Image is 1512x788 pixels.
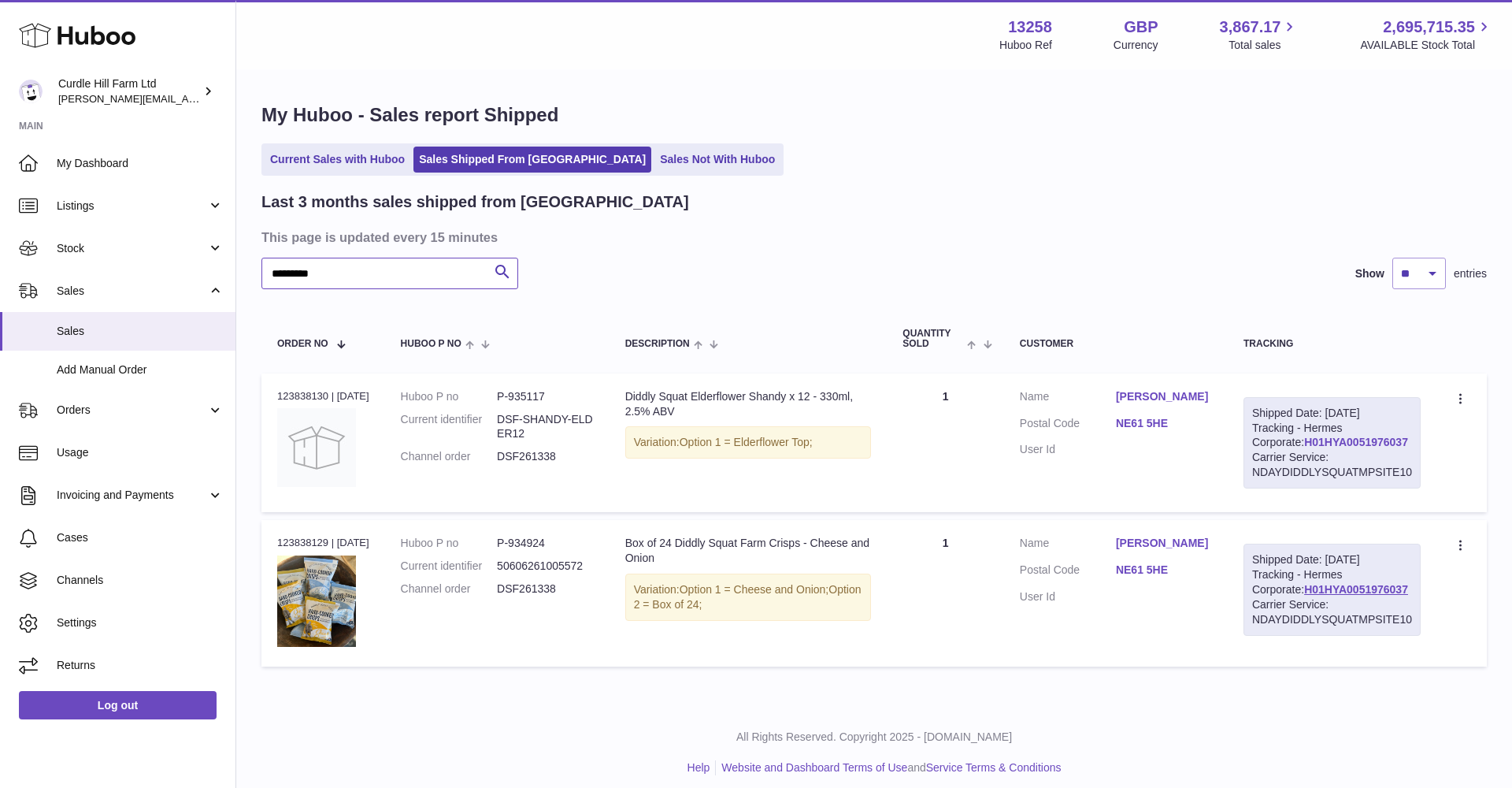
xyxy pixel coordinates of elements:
[1220,17,1299,53] a: 3,867.17 Total sales
[19,80,43,103] img: miranda@diddlysquatfarmshop.com
[687,761,710,774] a: Help
[1228,38,1299,53] span: Total sales
[1124,17,1158,38] strong: GBP
[401,559,498,574] dt: Current identifier
[413,147,651,173] a: Sales Shipped From [GEOGRAPHIC_DATA]
[57,324,224,339] span: Sales
[57,445,224,460] span: Usage
[57,284,207,299] span: Sales
[277,389,369,403] div: 123838130 | [DATE]
[58,92,316,105] span: [PERSON_NAME][EMAIL_ADDRESS][DOMAIN_NAME]
[1252,597,1412,627] div: Carrier Service: NDAYDIDDLYSQUATMPSITE10
[57,362,224,377] span: Add Manual Order
[57,530,224,545] span: Cases
[680,583,829,596] span: Option 1 = Cheese and Onion;
[1252,450,1412,480] div: Carrier Service: NDAYDIDDLYSQUATMPSITE10
[1116,416,1212,431] a: NE61 5HE
[1020,416,1116,435] dt: Postal Code
[1360,38,1493,53] span: AVAILABLE Stock Total
[401,339,461,349] span: Huboo P no
[1383,17,1475,38] span: 2,695,715.35
[1020,589,1116,604] dt: User Id
[625,389,872,419] div: Diddly Squat Elderflower Shandy x 12 - 330ml, 2.5% ABV
[1360,17,1493,53] a: 2,695,715.35 AVAILABLE Stock Total
[261,191,689,213] h2: Last 3 months sales shipped from [GEOGRAPHIC_DATA]
[57,658,224,673] span: Returns
[57,573,224,588] span: Channels
[1355,266,1384,281] label: Show
[926,761,1062,774] a: Service Terms & Conditions
[57,615,224,630] span: Settings
[265,147,410,173] a: Current Sales with Huboo
[625,574,872,621] div: Variation:
[58,76,200,106] div: Curdle Hill Farm Ltd
[1252,552,1412,567] div: Shipped Date: [DATE]
[497,536,594,551] dd: P-934924
[1116,389,1212,404] a: [PERSON_NAME]
[277,339,328,349] span: Order No
[497,412,594,442] dd: DSF-SHANDY-ELDER12
[401,389,498,404] dt: Huboo P no
[1020,442,1116,457] dt: User Id
[261,229,1483,246] h3: This page is updated every 15 minutes
[1304,436,1408,448] a: H01HYA0051976037
[57,156,224,171] span: My Dashboard
[625,536,872,566] div: Box of 24 Diddly Squat Farm Crisps - Cheese and Onion
[277,536,369,550] div: 123838129 | [DATE]
[57,403,207,418] span: Orders
[716,760,1061,775] li: and
[1304,583,1408,596] a: H01HYA0051976037
[497,559,594,574] dd: 50606261005572
[721,761,907,774] a: Website and Dashboard Terms of Use
[57,199,207,214] span: Listings
[999,38,1052,53] div: Huboo Ref
[249,730,1499,745] p: All Rights Reserved. Copyright 2025 - [DOMAIN_NAME]
[1116,536,1212,551] a: [PERSON_NAME]
[401,449,498,464] dt: Channel order
[1220,17,1281,38] span: 3,867.17
[1008,17,1052,38] strong: 13258
[680,436,813,448] span: Option 1 = Elderflower Top;
[497,449,594,464] dd: DSF261338
[902,329,963,349] span: Quantity Sold
[277,408,356,487] img: no-photo.jpg
[1114,38,1158,53] div: Currency
[277,556,356,647] img: bb362b23-dd31-4d51-a714-7f4afe57a324.jpg
[625,339,690,349] span: Description
[401,582,498,597] dt: Channel order
[1020,536,1116,555] dt: Name
[401,536,498,551] dt: Huboo P no
[57,488,207,503] span: Invoicing and Payments
[401,412,498,442] dt: Current identifier
[625,426,872,459] div: Variation:
[1020,389,1116,408] dt: Name
[1243,397,1421,489] div: Tracking - Hermes Corporate:
[887,520,1004,667] td: 1
[57,241,207,256] span: Stock
[634,583,862,611] span: Option 2 = Box of 24;
[887,374,1004,512] td: 1
[654,147,780,173] a: Sales Not With Huboo
[1243,339,1421,349] div: Tracking
[1243,544,1421,635] div: Tracking - Hermes Corporate:
[1020,339,1212,349] div: Customer
[1252,406,1412,421] div: Shipped Date: [DATE]
[261,102,1487,128] h1: My Huboo - Sales report Shipped
[497,389,594,404] dd: P-935117
[1116,563,1212,578] a: NE61 5HE
[1454,266,1487,281] span: entries
[1020,563,1116,582] dt: Postal Code
[19,691,217,719] a: Log out
[497,582,594,597] dd: DSF261338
